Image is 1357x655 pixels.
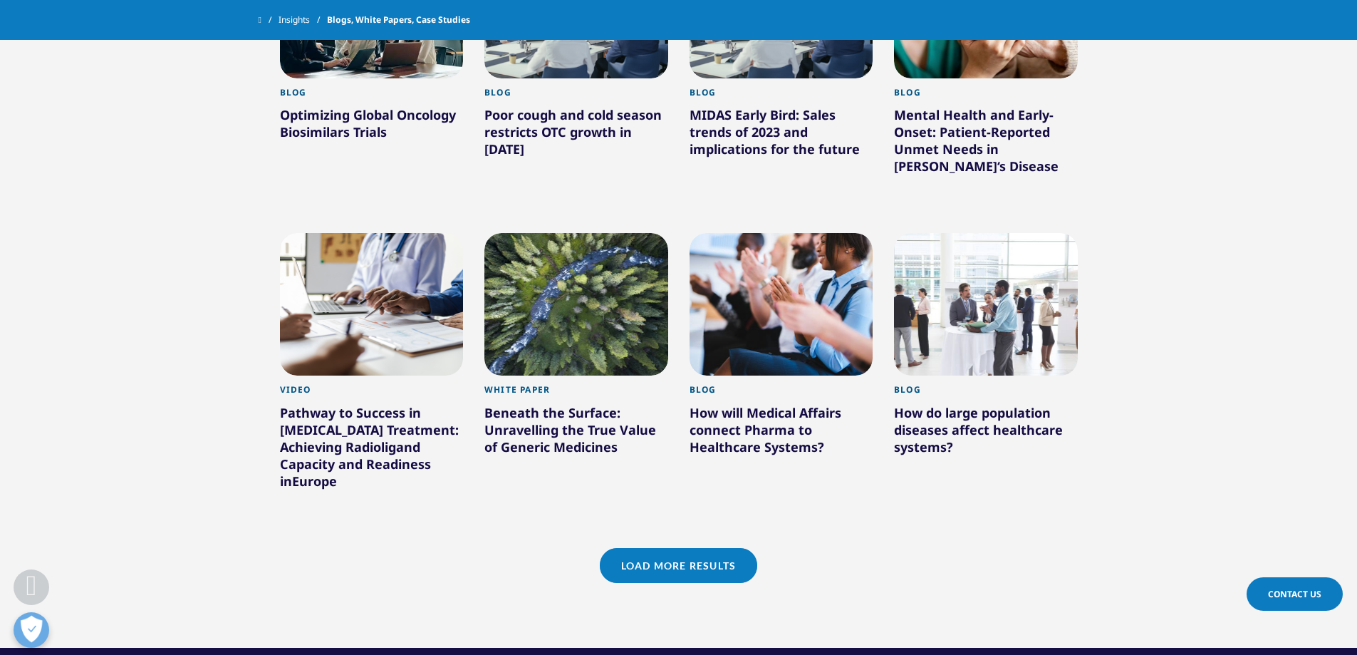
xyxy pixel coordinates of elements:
[600,548,757,583] a: Load More Results
[894,384,1078,403] div: Blog
[280,106,464,146] div: Optimizing Global Oncology Biosimilars Trials
[690,106,873,163] div: MIDAS Early Bird: Sales trends of 2023 and implications for the future
[280,404,464,495] div: Pathway to Success in [MEDICAL_DATA] Treatment: Achieving Radioligand Capacity and Readiness in
[1247,577,1343,611] a: Contact Us
[484,376,668,492] a: White Paper Beneath the Surface: Unravelling the True Value of Generic Medicines
[14,612,49,648] button: Open Preferences
[894,404,1078,461] div: How do large population diseases affect healthcare systems?
[1268,588,1321,600] span: Contact Us
[690,376,873,492] a: Blog How will Medical Affairs connect Pharma to Healthcare Systems?
[484,87,668,106] div: Blog
[690,87,873,106] div: Blog
[280,87,464,106] div: Blog
[894,78,1078,212] a: Blog Mental Health and Early-Onset: Patient-Reported Unmet Needs in [PERSON_NAME]‘s Disease
[327,7,470,33] span: Blogs, White Papers, Case Studies
[484,384,668,403] div: White Paper
[690,384,873,403] div: Blog
[292,473,337,490] span: Europe
[484,404,668,461] div: Beneath the Surface: Unravelling the True Value of Generic Medicines
[280,384,464,403] div: Video
[894,87,1078,106] div: Blog
[280,376,464,526] a: Video Pathway to Success in [MEDICAL_DATA] Treatment: Achieving Radioligand Capacity and Readines...
[894,376,1078,492] a: Blog How do large population diseases affect healthcare systems?
[894,106,1078,180] div: Mental Health and Early-Onset: Patient-Reported Unmet Needs in [PERSON_NAME]‘s Disease
[690,404,873,461] div: How will Medical Affairs connect Pharma to Healthcare Systems?
[484,106,668,163] div: Poor cough and cold season restricts OTC growth in [DATE]
[690,78,873,195] a: Blog MIDAS Early Bird: Sales trends of 2023 and implications for the future
[484,78,668,195] a: Blog Poor cough and cold season restricts OTC growth in [DATE]
[279,7,327,33] a: Insights
[280,78,464,177] a: Blog Optimizing Global Oncology Biosimilars Trials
